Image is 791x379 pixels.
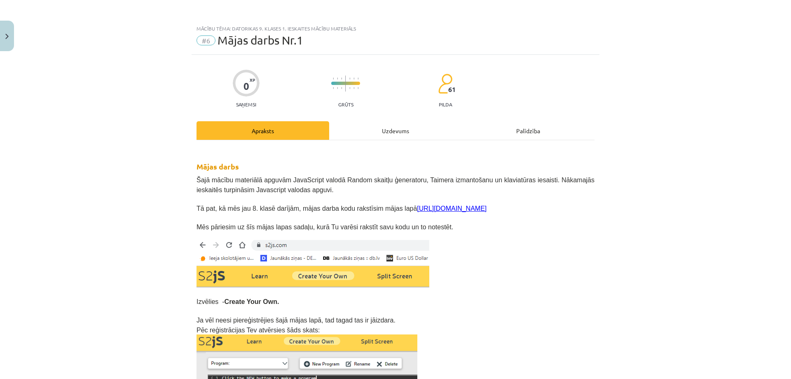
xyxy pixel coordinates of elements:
[197,205,487,212] span: Tā pat, kā mēs jau 8. klasē darījām, mājas darba kodu rakstīsim mājas lapā
[448,86,456,93] span: 61
[197,162,239,171] strong: Mājas darbs
[5,34,9,39] img: icon-close-lesson-0947bae3869378f0d4975bcd49f059093ad1ed9edebbc8119c70593378902aed.svg
[439,101,452,107] p: pilda
[218,33,303,47] span: Mājas darbs Nr.1
[197,327,320,334] span: Pēc reģistrācijas Tev atvērsies šāds skats:
[337,78,338,80] img: icon-short-line-57e1e144782c952c97e751825c79c345078a6d821885a25fce030b3d8c18986b.svg
[225,298,279,305] b: Create Your Own.
[417,205,487,212] a: [URL][DOMAIN_NAME]
[197,177,594,193] span: Šajā mācību materiālā apguvām JavaScript valodā Random skaitļu ģeneratoru, Taimera izmantošanu un...
[341,87,342,89] img: icon-short-line-57e1e144782c952c97e751825c79c345078a6d821885a25fce030b3d8c18986b.svg
[250,78,255,82] span: XP
[233,101,260,107] p: Saņemsi
[197,224,453,231] span: Mēs pāriesim uz šīs mājas lapas sadaļu, kurā Tu varēsi rakstīt savu kodu un to notestēt.
[197,121,329,140] div: Apraksts
[349,87,350,89] img: icon-short-line-57e1e144782c952c97e751825c79c345078a6d821885a25fce030b3d8c18986b.svg
[333,78,334,80] img: icon-short-line-57e1e144782c952c97e751825c79c345078a6d821885a25fce030b3d8c18986b.svg
[462,121,594,140] div: Palīdzība
[358,78,358,80] img: icon-short-line-57e1e144782c952c97e751825c79c345078a6d821885a25fce030b3d8c18986b.svg
[338,101,353,107] p: Grūts
[358,87,358,89] img: icon-short-line-57e1e144782c952c97e751825c79c345078a6d821885a25fce030b3d8c18986b.svg
[345,75,346,92] img: icon-long-line-d9ea69661e0d244f92f715978eff75569469978d946b2353a9bb055b3ed8787d.svg
[341,78,342,80] img: icon-short-line-57e1e144782c952c97e751825c79c345078a6d821885a25fce030b3d8c18986b.svg
[337,87,338,89] img: icon-short-line-57e1e144782c952c97e751825c79c345078a6d821885a25fce030b3d8c18986b.svg
[197,317,395,324] span: Ja vēl neesi piereģistrējies šajā mājas lapā, tad tagad tas ir jāizdara.
[438,73,452,94] img: students-c634bb4e5e11cddfef0936a35e636f08e4e9abd3cc4e673bd6f9a4125e45ecb1.svg
[197,35,215,45] span: #6
[197,298,279,305] span: Izvēlies -
[333,87,334,89] img: icon-short-line-57e1e144782c952c97e751825c79c345078a6d821885a25fce030b3d8c18986b.svg
[329,121,462,140] div: Uzdevums
[349,78,350,80] img: icon-short-line-57e1e144782c952c97e751825c79c345078a6d821885a25fce030b3d8c18986b.svg
[243,80,249,92] div: 0
[197,26,594,31] div: Mācību tēma: Datorikas 9. klases 1. ieskaites mācību materiāls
